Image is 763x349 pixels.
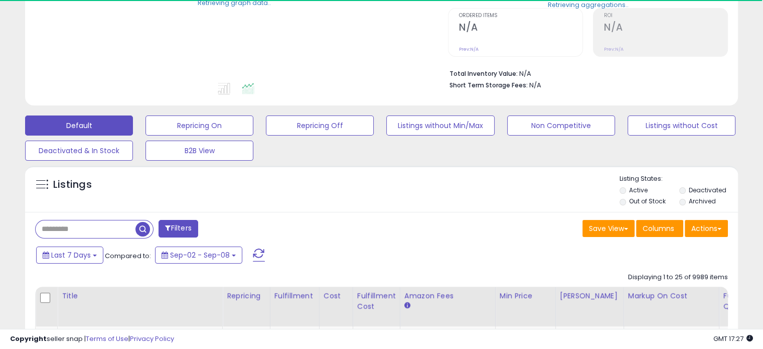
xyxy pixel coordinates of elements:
div: Amazon Fees [404,291,491,301]
h5: Listings [53,178,92,192]
div: Cost [324,291,349,301]
div: Repricing [227,291,266,301]
th: The percentage added to the cost of goods (COGS) that forms the calculator for Min & Max prices. [624,287,719,326]
div: Min Price [500,291,551,301]
label: Active [629,186,648,194]
span: Columns [643,223,674,234]
button: Actions [685,220,728,237]
button: Listings without Cost [628,115,735,136]
span: Sep-02 - Sep-08 [170,250,230,260]
div: Fulfillable Quantity [723,291,758,312]
button: Repricing On [145,115,253,136]
div: Fulfillment [274,291,315,301]
button: Filters [159,220,198,238]
span: 2025-09-16 17:27 GMT [713,334,753,343]
div: seller snap | | [10,334,174,344]
button: B2B View [145,141,253,161]
button: Last 7 Days [36,247,103,264]
button: Default [25,115,133,136]
label: Deactivated [688,186,726,194]
div: Markup on Cost [628,291,715,301]
small: Amazon Fees. [404,301,410,310]
span: Compared to: [105,251,151,261]
button: Repricing Off [266,115,374,136]
button: Listings without Min/Max [386,115,494,136]
div: Displaying 1 to 25 of 9989 items [628,273,728,282]
label: Out of Stock [629,197,666,205]
label: Archived [688,197,715,205]
button: Deactivated & In Stock [25,141,133,161]
button: Columns [636,220,683,237]
div: Title [62,291,218,301]
button: Save View [582,220,635,237]
strong: Copyright [10,334,47,343]
span: Last 7 Days [51,250,91,260]
div: Fulfillment Cost [357,291,396,312]
div: [PERSON_NAME] [560,291,620,301]
a: Terms of Use [86,334,128,343]
button: Sep-02 - Sep-08 [155,247,242,264]
a: Privacy Policy [130,334,174,343]
p: Listing States: [620,174,738,184]
button: Non Competitive [507,115,615,136]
